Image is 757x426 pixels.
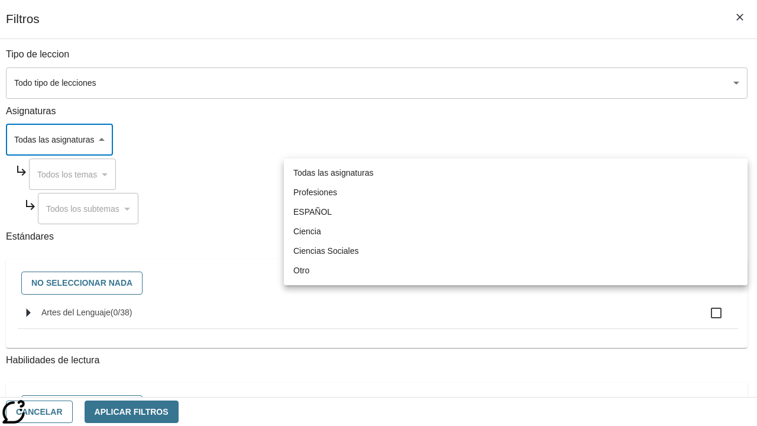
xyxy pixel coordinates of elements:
ul: Seleccione una Asignatura [284,159,748,285]
li: Ciencia [284,222,748,241]
li: Otro [284,261,748,280]
li: Ciencias Sociales [284,241,748,261]
li: Todas las asignaturas [284,163,748,183]
li: ESPAÑOL [284,202,748,222]
li: Profesiones [284,183,748,202]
